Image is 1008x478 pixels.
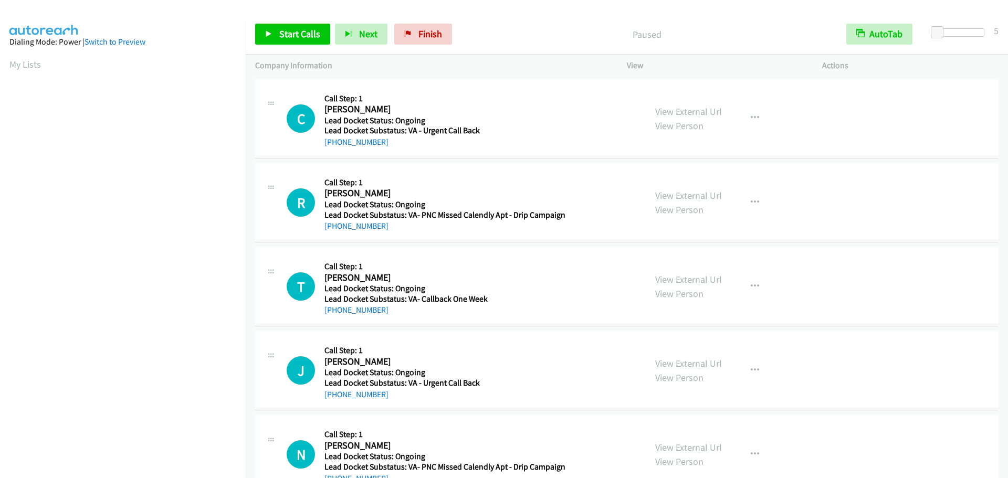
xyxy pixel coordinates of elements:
h2: [PERSON_NAME] [324,187,562,199]
div: The call is yet to be attempted [287,188,315,217]
h5: Lead Docket Substatus: VA- Callback One Week [324,294,562,304]
a: View Person [655,204,703,216]
a: View External Url [655,189,722,201]
h5: Lead Docket Status: Ongoing [324,283,562,294]
h2: [PERSON_NAME] [324,272,562,284]
span: Start Calls [279,28,320,40]
h5: Lead Docket Status: Ongoing [324,199,565,210]
a: View External Url [655,357,722,369]
a: View Person [655,371,703,384]
h5: Call Step: 1 [324,261,562,272]
h1: R [287,188,315,217]
p: Actions [822,59,999,72]
div: The call is yet to be attempted [287,440,315,469]
a: Switch to Preview [85,37,145,47]
h5: Lead Docket Substatus: VA- PNC Missed Calendly Apt - Drip Campaign [324,210,565,220]
div: The call is yet to be attempted [287,272,315,301]
h5: Lead Docket Status: Ongoing [324,451,565,462]
a: View External Url [655,441,722,453]
a: Start Calls [255,24,330,45]
h5: Lead Docket Status: Ongoing [324,115,562,126]
h2: [PERSON_NAME] [324,103,562,115]
a: View Person [655,288,703,300]
h5: Lead Docket Substatus: VA - Urgent Call Back [324,378,562,388]
h1: J [287,356,315,385]
a: [PHONE_NUMBER] [324,221,388,231]
span: Finish [418,28,442,40]
button: Next [335,24,387,45]
a: View External Url [655,105,722,118]
p: Company Information [255,59,608,72]
p: Paused [466,27,827,41]
h2: [PERSON_NAME] [324,356,562,368]
div: 5 [994,24,999,38]
h5: Lead Docket Substatus: VA- PNC Missed Calendly Apt - Drip Campaign [324,462,565,472]
a: [PHONE_NUMBER] [324,137,388,147]
h5: Call Step: 1 [324,429,565,440]
div: The call is yet to be attempted [287,356,315,385]
span: Next [359,28,377,40]
a: Finish [394,24,452,45]
h2: [PERSON_NAME] [324,440,562,452]
a: View Person [655,455,703,468]
h1: T [287,272,315,301]
a: [PHONE_NUMBER] [324,305,388,315]
a: View External Url [655,273,722,285]
h5: Call Step: 1 [324,93,562,104]
h5: Lead Docket Status: Ongoing [324,367,562,378]
h1: C [287,104,315,133]
h5: Call Step: 1 [324,345,562,356]
div: Delay between calls (in seconds) [936,28,984,37]
h5: Lead Docket Substatus: VA - Urgent Call Back [324,125,562,136]
a: My Lists [9,58,41,70]
p: View [627,59,803,72]
a: View Person [655,120,703,132]
h5: Call Step: 1 [324,177,565,188]
div: The call is yet to be attempted [287,104,315,133]
a: [PHONE_NUMBER] [324,389,388,399]
h1: N [287,440,315,469]
button: AutoTab [846,24,912,45]
div: Dialing Mode: Power | [9,36,236,48]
